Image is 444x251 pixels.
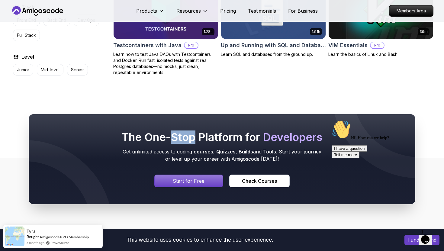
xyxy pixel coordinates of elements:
iframe: chat widget [329,117,438,224]
span: Tools [263,149,276,155]
p: Junior [17,67,29,73]
h2: Up and Running with SQL and Databases [221,41,326,50]
a: Signin page [154,175,223,187]
p: Mid-level [41,67,60,73]
p: Pro [371,42,384,48]
span: Bought [27,234,39,239]
div: Check Courses [242,177,277,185]
p: Get unlimited access to coding , , and . Start your journey or level up your career with Amigosco... [121,148,323,163]
span: Builds [239,149,253,155]
p: Learn the basics of Linux and Bash. [328,51,433,57]
button: Resources [176,7,208,19]
div: This website uses cookies to enhance the user experience. [5,233,395,246]
p: Products [136,7,157,14]
p: Learn SQL and databases from the ground up. [221,51,326,57]
span: Developers [263,130,322,144]
h2: Level [21,53,34,60]
button: Tell me more [2,34,30,40]
p: Learn how to test Java DAOs with Testcontainers and Docker. Run fast, isolated tests against real... [113,51,218,76]
p: Pro [185,42,198,48]
img: provesource social proof notification image [5,227,24,246]
div: 👋Hi! How can we help?I have a questionTell me more [2,2,111,40]
button: Junior [13,64,33,76]
p: Start for Free [173,177,204,185]
a: Amigoscode PRO Membership [40,235,89,239]
button: Senior [67,64,88,76]
button: Check Courses [229,175,290,187]
span: Quizzes [216,149,236,155]
span: courses [194,149,213,155]
p: 39m [420,29,428,34]
p: Full Stack [17,32,36,38]
button: I have a question [2,28,38,34]
p: 1.28h [204,29,213,34]
p: Senior [71,67,84,73]
img: :wave: [2,2,22,22]
span: Tyra [27,229,36,234]
h2: The One-Stop Platform for [121,131,323,143]
iframe: chat widget [419,227,438,245]
a: ProveSource [50,240,69,245]
a: Members Area [389,5,433,17]
h2: Testcontainers with Java [113,41,182,50]
button: Mid-level [37,64,63,76]
button: Accept cookies [404,235,439,245]
p: Resources [176,7,201,14]
a: Pricing [220,7,236,14]
p: 1.91h [312,29,320,34]
span: Hi! How can we help? [2,18,60,23]
button: Products [136,7,164,19]
p: Members Area [389,5,433,16]
span: a month ago [27,240,44,245]
a: For Business [288,7,318,14]
h2: VIM Essentials [328,41,368,50]
a: Courses page [229,175,290,187]
button: Full Stack [13,30,40,41]
a: Testimonials [248,7,276,14]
